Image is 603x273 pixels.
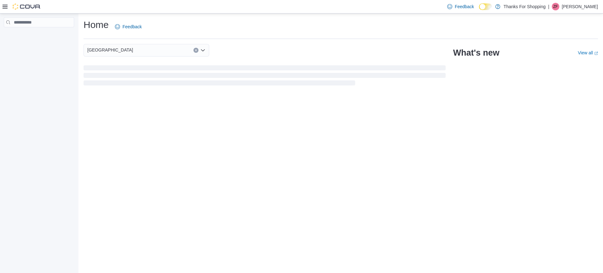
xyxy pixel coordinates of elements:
button: Open list of options [200,48,205,53]
p: | [548,3,549,10]
div: Zander Finch [552,3,559,10]
p: Thanks For Shopping [503,3,546,10]
a: Feedback [445,0,476,13]
svg: External link [594,52,598,55]
span: Feedback [455,3,474,10]
span: ZF [553,3,558,10]
span: Loading [84,67,446,87]
a: View allExternal link [578,50,598,55]
h2: What's new [453,48,499,58]
a: Feedback [112,20,144,33]
span: [GEOGRAPHIC_DATA] [87,46,133,54]
h1: Home [84,19,109,31]
button: Clear input [193,48,198,53]
span: Feedback [122,24,142,30]
nav: Complex example [4,29,74,44]
input: Dark Mode [479,3,492,10]
img: Cova [13,3,41,10]
p: [PERSON_NAME] [562,3,598,10]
